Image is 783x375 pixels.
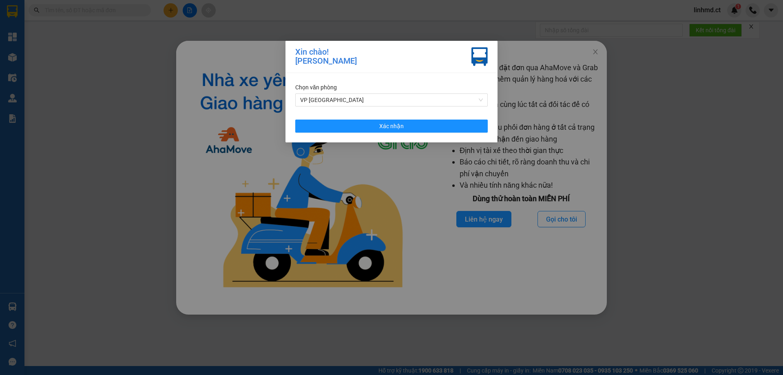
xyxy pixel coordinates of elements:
[295,83,488,92] div: Chọn văn phòng
[300,94,483,106] span: VP Mỹ Đình
[295,47,357,66] div: Xin chào! [PERSON_NAME]
[379,122,404,131] span: Xác nhận
[295,120,488,133] button: Xác nhận
[471,47,488,66] img: vxr-icon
